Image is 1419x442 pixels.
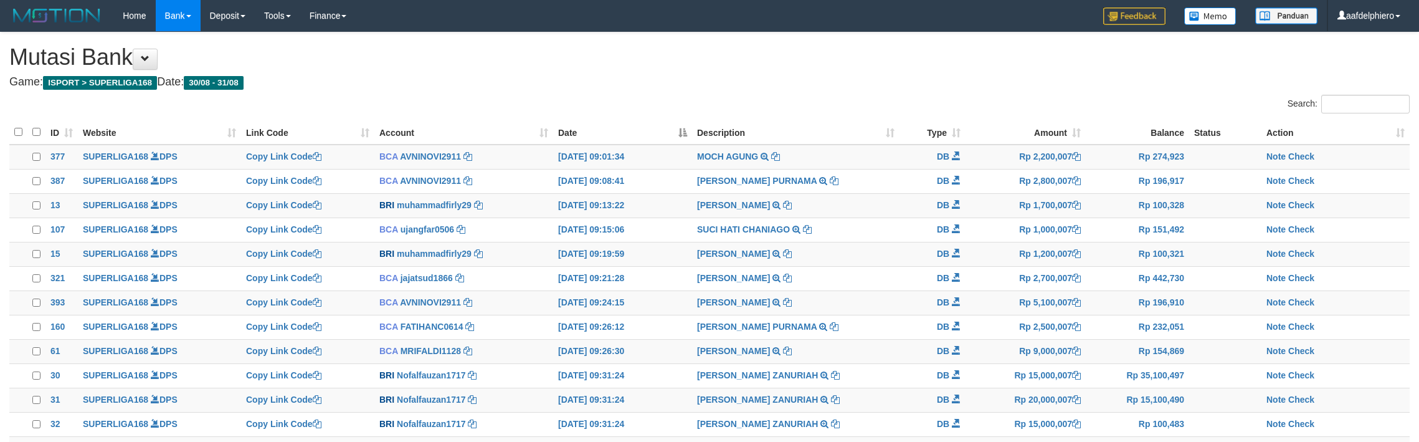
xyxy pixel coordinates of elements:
a: Copy AVNINOVI2911 to clipboard [463,176,472,186]
a: Copy Rp 15,000,007 to clipboard [1072,370,1081,380]
a: Copy Link Code [246,419,321,429]
th: ID: activate to sort column ascending [45,120,78,145]
a: Copy NOFAL ZANURIAH to clipboard [831,419,840,429]
td: DPS [78,315,241,339]
td: DPS [78,145,241,170]
a: muhammadfirly29 [397,200,472,210]
a: ujangfar0506 [401,224,454,234]
td: Rp 1,000,007 [966,218,1086,242]
span: 13 [50,200,60,210]
a: Copy Rp 2,500,007 to clipboard [1072,322,1081,332]
a: Copy Nofalfauzan1717 to clipboard [468,419,477,429]
td: [DATE] 09:15:06 [553,218,692,242]
a: Copy Link Code [246,249,321,259]
span: 107 [50,224,65,234]
a: Check [1288,419,1314,429]
a: Copy Rp 2,200,007 to clipboard [1072,151,1081,161]
a: SUPERLIGA168 [83,176,148,186]
a: Copy muhammadfirly29 to clipboard [474,200,483,210]
a: Copy Link Code [246,200,321,210]
a: Copy SUCI HATI CHANIAGO to clipboard [803,224,812,234]
a: Check [1288,395,1314,405]
a: Check [1288,370,1314,380]
a: Nofalfauzan1717 [397,395,465,405]
td: DPS [78,363,241,388]
a: SUPERLIGA168 [83,395,148,405]
a: Copy Rp 1,200,007 to clipboard [1072,249,1081,259]
a: Note [1266,249,1286,259]
th: Link Code: activate to sort column ascending [241,120,374,145]
a: Check [1288,224,1314,234]
span: BRI [379,200,394,210]
td: Rp 154,869 [1086,339,1189,363]
a: FATIHANC0614 [401,322,463,332]
img: Button%20Memo.svg [1184,7,1236,25]
span: BCA [379,346,398,356]
span: DB [937,224,949,234]
img: panduan.png [1255,7,1317,24]
span: BRI [379,419,394,429]
a: Note [1266,200,1286,210]
a: Copy Rp 2,700,007 to clipboard [1072,273,1081,283]
a: Note [1266,346,1286,356]
a: Copy muhammadfirly29 to clipboard [474,249,483,259]
span: DB [937,395,949,405]
img: Feedback.jpg [1103,7,1165,25]
a: Copy HELMI BUDI PURNAMA to clipboard [830,176,838,186]
td: DPS [78,412,241,436]
a: Check [1288,322,1314,332]
span: BCA [379,297,398,307]
a: [PERSON_NAME] [697,346,770,356]
a: Copy NOFAL ZANURIAH to clipboard [831,395,840,405]
a: Copy IRMA PURNAMASARI to clipboard [783,297,792,307]
span: BRI [379,395,394,405]
td: Rp 151,492 [1086,218,1189,242]
a: SUPERLIGA168 [83,297,148,307]
a: [PERSON_NAME] [697,249,770,259]
th: Description: activate to sort column ascending [692,120,899,145]
a: Copy Link Code [246,273,321,283]
td: [DATE] 09:01:34 [553,145,692,170]
a: Check [1288,346,1314,356]
td: DPS [78,388,241,412]
td: Rp 35,100,497 [1086,363,1189,388]
td: Rp 100,321 [1086,242,1189,266]
span: 321 [50,273,65,283]
a: AVNINOVI2911 [400,151,461,161]
td: Rp 274,923 [1086,145,1189,170]
span: BRI [379,370,394,380]
a: Copy NOFAL ZANURIAH to clipboard [831,370,840,380]
span: DB [937,151,949,161]
a: SUPERLIGA168 [83,419,148,429]
a: MOCH AGUNG [697,151,758,161]
td: [DATE] 09:08:41 [553,169,692,193]
a: Copy jajatsud1866 to clipboard [455,273,464,283]
a: Copy Rp 9,000,007 to clipboard [1072,346,1081,356]
span: BCA [379,224,398,234]
a: SUPERLIGA168 [83,370,148,380]
a: SUPERLIGA168 [83,346,148,356]
span: ISPORT > SUPERLIGA168 [43,76,157,90]
td: Rp 100,483 [1086,412,1189,436]
td: DPS [78,193,241,218]
a: SUPERLIGA168 [83,151,148,161]
a: Copy Link Code [246,395,321,405]
a: Copy Link Code [246,297,321,307]
a: [PERSON_NAME] [697,273,770,283]
a: [PERSON_NAME] ZANURIAH [697,395,818,405]
a: Copy Rp 20,000,007 to clipboard [1072,395,1081,405]
span: BCA [379,176,398,186]
th: Amount: activate to sort column ascending [966,120,1086,145]
a: Copy Link Code [246,176,321,186]
th: Account: activate to sort column ascending [374,120,553,145]
a: Copy Rp 1,700,007 to clipboard [1072,200,1081,210]
a: Check [1288,297,1314,307]
td: DPS [78,291,241,315]
a: Copy Link Code [246,322,321,332]
span: 31 [50,395,60,405]
a: SUPERLIGA168 [83,322,148,332]
a: Note [1266,370,1286,380]
a: Note [1266,224,1286,234]
a: Copy MUHAMMAD FIRLY to clipboard [783,249,792,259]
a: Note [1266,273,1286,283]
